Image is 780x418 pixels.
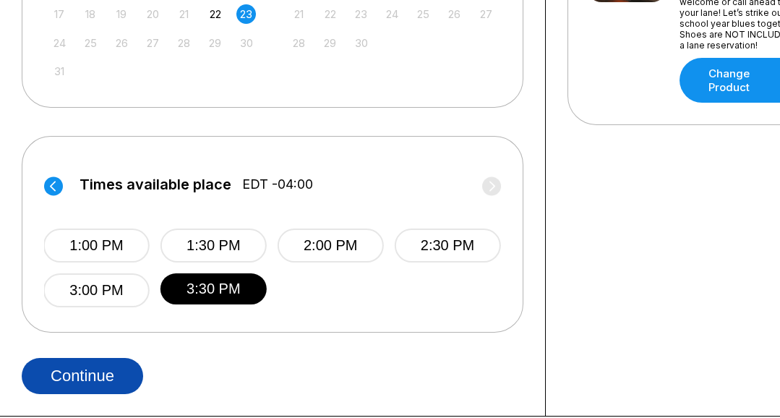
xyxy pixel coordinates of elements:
button: 2:00 PM [278,229,384,263]
div: Not available Thursday, August 21st, 2025 [174,4,194,24]
div: Not available Monday, August 18th, 2025 [81,4,100,24]
div: Not available Friday, September 26th, 2025 [445,4,464,24]
div: Not available Monday, August 25th, 2025 [81,33,100,53]
div: Not available Sunday, August 17th, 2025 [50,4,69,24]
button: 3:00 PM [43,273,150,307]
div: Not available Friday, August 29th, 2025 [205,33,225,53]
div: Not available Monday, September 29th, 2025 [320,33,340,53]
div: Not available Sunday, August 31st, 2025 [50,61,69,81]
div: Not available Saturday, August 30th, 2025 [236,33,256,53]
button: 3:30 PM [160,273,267,304]
button: 1:30 PM [160,229,267,263]
div: Not available Sunday, August 24th, 2025 [50,33,69,53]
span: EDT -04:00 [242,176,313,192]
div: Not available Monday, September 22nd, 2025 [320,4,340,24]
div: Not available Saturday, September 27th, 2025 [476,4,495,24]
div: Not available Tuesday, August 19th, 2025 [112,4,132,24]
div: Not available Sunday, September 28th, 2025 [289,33,309,53]
button: 2:30 PM [395,229,501,263]
span: Times available place [80,176,231,192]
div: Not available Tuesday, August 26th, 2025 [112,33,132,53]
button: 1:00 PM [43,229,150,263]
div: Not available Tuesday, September 23rd, 2025 [351,4,371,24]
div: Not available Sunday, September 21st, 2025 [289,4,309,24]
div: Not available Wednesday, August 20th, 2025 [143,4,163,24]
div: Not available Wednesday, September 24th, 2025 [382,4,402,24]
div: Not available Wednesday, August 27th, 2025 [143,33,163,53]
div: Not available Thursday, August 28th, 2025 [174,33,194,53]
div: Choose Friday, August 22nd, 2025 [205,4,225,24]
button: Continue [22,358,143,394]
div: Not available Thursday, September 25th, 2025 [413,4,433,24]
div: Choose Saturday, August 23rd, 2025 [236,4,256,24]
div: Not available Tuesday, September 30th, 2025 [351,33,371,53]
